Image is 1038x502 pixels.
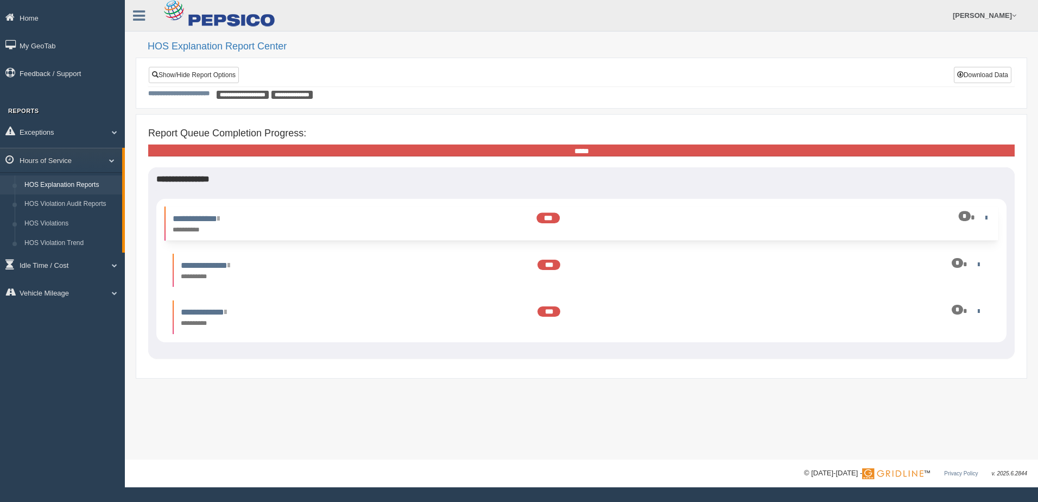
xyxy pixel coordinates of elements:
[149,67,239,83] a: Show/Hide Report Options
[148,41,1027,52] h2: HOS Explanation Report Center
[173,254,990,287] li: Expand
[954,67,1011,83] button: Download Data
[992,470,1027,476] span: v. 2025.6.2844
[164,207,998,241] li: Expand
[173,300,990,334] li: Expand
[862,468,923,479] img: Gridline
[148,128,1015,139] h4: Report Queue Completion Progress:
[804,468,1027,479] div: © [DATE]-[DATE] - ™
[20,175,122,195] a: HOS Explanation Reports
[944,470,978,476] a: Privacy Policy
[20,194,122,214] a: HOS Violation Audit Reports
[20,214,122,234] a: HOS Violations
[20,234,122,253] a: HOS Violation Trend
